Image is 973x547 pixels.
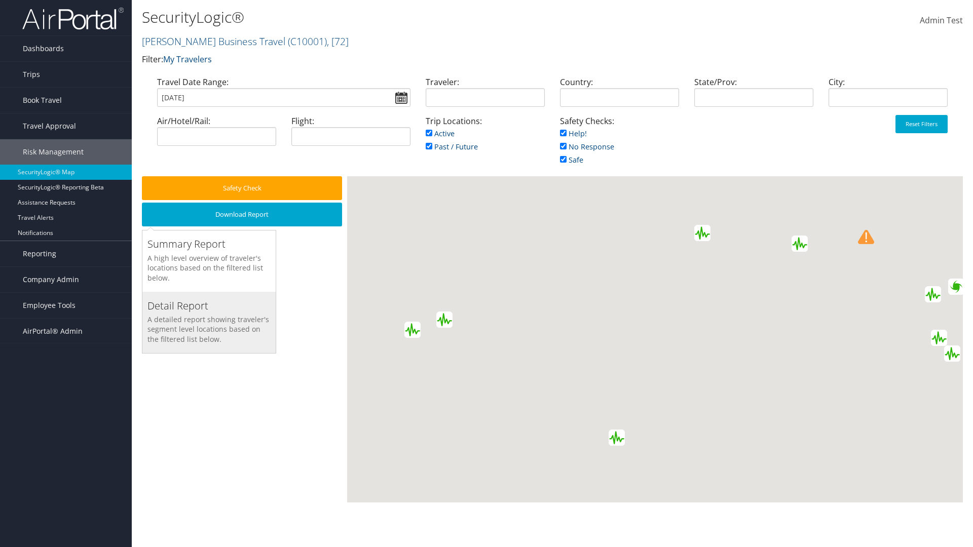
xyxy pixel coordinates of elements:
[147,299,271,313] h3: Detail Report
[142,176,342,200] button: Safety Check
[895,115,948,133] button: Reset Filters
[142,53,689,66] p: Filter:
[23,319,83,344] span: AirPortal® Admin
[288,34,327,48] span: ( C10001 )
[426,142,478,151] a: Past / Future
[436,311,453,328] div: Green earthquake alert (Magnitude 4.5M, Depth:148.71km) in Colombia 30/08/2025 21:50 UTC, 2.3 mil...
[552,76,687,115] div: Country:
[560,129,587,138] a: Help!
[944,345,960,362] div: Green earthquake alert (Magnitude 4.9M, Depth:62.992km) in Indonesia 30/08/2025 13:35 UTC, 500 th...
[23,139,84,165] span: Risk Management
[418,76,552,115] div: Traveler:
[23,62,40,87] span: Trips
[560,142,614,151] a: No Response
[609,429,625,446] div: Green earthquake alert (Magnitude 5M, Depth:10km) in [unknown] 30/08/2025 09:35 UTC, No people af...
[147,253,271,283] h5: A high level overview of traveler's locations based on the filtered list below.
[149,115,284,154] div: Air/Hotel/Rail:
[694,225,710,241] div: Green earthquake alert (Magnitude 4.7M, Depth:9.999km) in [unknown] 30/08/2025 07:50 UTC, No peop...
[23,293,76,318] span: Employee Tools
[920,5,963,36] a: Admin Test
[426,129,455,138] a: Active
[23,88,62,113] span: Book Travel
[404,322,421,338] div: Green earthquake alert (Magnitude 4.5M, Depth:10km) in [unknown] 31/08/2025 00:44 UTC, No people ...
[23,36,64,61] span: Dashboards
[142,7,689,28] h1: SecurityLogic®
[284,115,418,154] div: Flight:
[163,54,212,65] a: My Travelers
[418,115,552,163] div: Trip Locations:
[23,113,76,139] span: Travel Approval
[920,15,963,26] span: Admin Test
[22,7,124,30] img: airportal-logo.png
[147,315,271,344] h5: A detailed report showing traveler's segment level locations based on the filtered list below.
[142,203,342,226] button: Download Report
[560,155,583,165] a: Safe
[925,286,941,302] div: Green earthquake alert (Magnitude 5M, Depth:10km) in Myanmar 30/08/2025 17:05 UTC, 100 thousand i...
[552,115,687,176] div: Safety Checks:
[23,241,56,266] span: Reporting
[23,267,79,292] span: Company Admin
[147,237,271,251] h3: Summary Report
[687,76,821,115] div: State/Prov:
[142,34,349,48] a: [PERSON_NAME] Business Travel
[792,236,808,252] div: Green earthquake alert (Magnitude 4.5M, Depth:10km) in Islamic Republic of Iran 30/08/2025 10:34 ...
[821,76,955,115] div: City:
[948,279,964,295] div: Green alert for tropical cyclone NONGFA-25. Population affected by Category 1 (120 km/h) wind spe...
[327,34,349,48] span: , [ 72 ]
[149,76,418,115] div: Travel Date Range:
[931,330,947,346] div: Green earthquake alert (Magnitude 4.6M, Depth:65.416km) in Indonesia 31/08/2025 01:14 UTC, 480 th...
